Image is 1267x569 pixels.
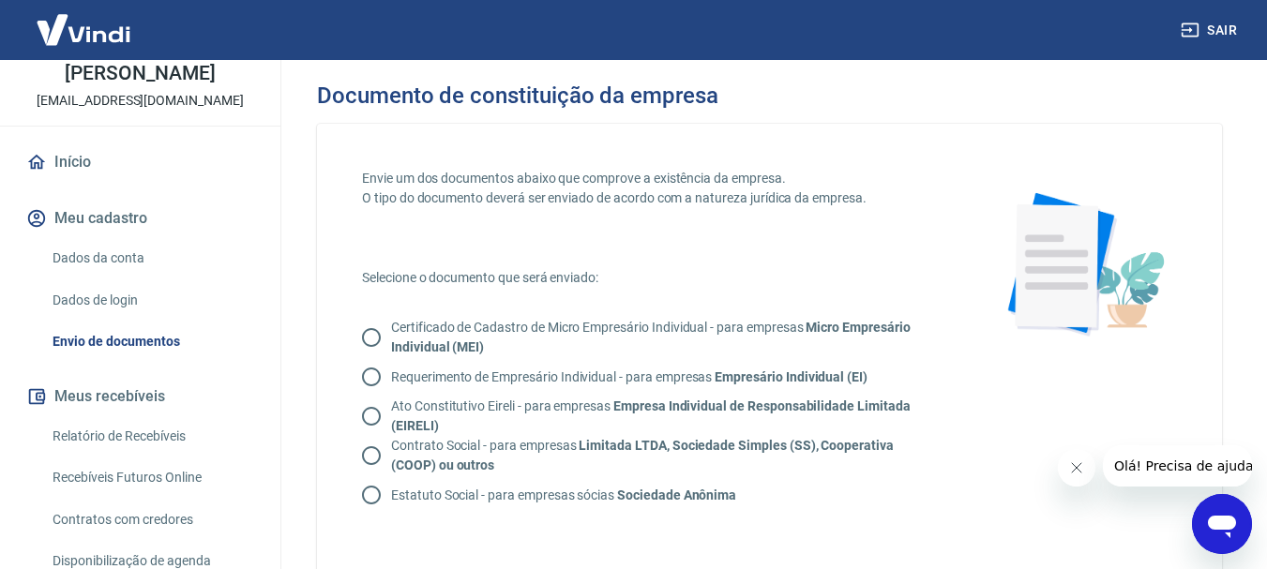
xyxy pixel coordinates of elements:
[45,417,258,456] a: Relatório de Recebíveis
[362,268,944,288] p: Selecione o documento que será enviado:
[1103,445,1252,487] iframe: Mensagem da empresa
[45,239,258,277] a: Dados da conta
[391,320,911,354] strong: Micro Empresário Individual (MEI)
[391,486,736,505] p: Estatuto Social - para empresas sócias
[45,281,258,320] a: Dados de login
[391,367,867,387] p: Requerimento de Empresário Individual - para empresas
[715,369,867,384] strong: Empresário Individual (EI)
[11,13,158,28] span: Olá! Precisa de ajuda?
[317,82,718,109] h3: Documento de constituição da empresa
[391,397,929,436] p: Ato Constitutivo Eireli - para empresas
[1192,494,1252,554] iframe: Botão para abrir a janela de mensagens
[989,169,1177,356] img: foto-documento-flower.19a65ad63fe92b90d685.png
[45,458,258,497] a: Recebíveis Futuros Online
[45,501,258,539] a: Contratos com credores
[391,318,929,357] p: Certificado de Cadastro de Micro Empresário Individual - para empresas
[362,169,944,188] p: Envie um dos documentos abaixo que comprove a existência da empresa.
[23,1,144,58] img: Vindi
[1058,449,1095,487] iframe: Fechar mensagem
[23,142,258,183] a: Início
[23,198,258,239] button: Meu cadastro
[391,398,911,433] strong: Empresa Individual de Responsabilidade Limitada (EIRELI)
[45,322,258,361] a: Envio de documentos
[617,487,736,502] strong: Sociedade Anônima
[391,436,929,475] p: Contrato Social - para empresas
[1177,13,1244,48] button: Sair
[23,376,258,417] button: Meus recebíveis
[37,91,244,111] p: [EMAIL_ADDRESS][DOMAIN_NAME]
[391,438,894,472] strong: Limitada LTDA, Sociedade Simples (SS), Cooperativa (COOP) ou outros
[362,188,944,208] p: O tipo do documento deverá ser enviado de acordo com a natureza jurídica da empresa.
[65,64,215,83] p: [PERSON_NAME]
